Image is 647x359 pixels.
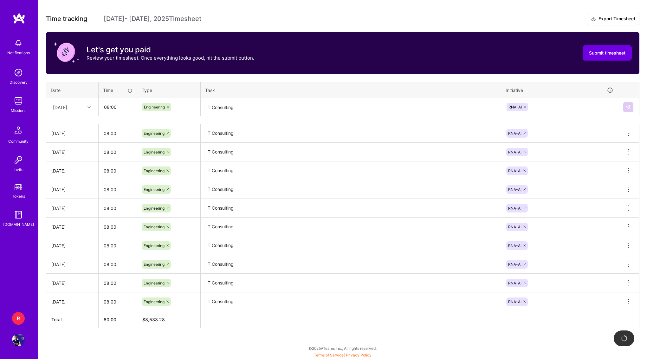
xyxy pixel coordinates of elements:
img: loading [621,335,628,342]
div: Time [103,87,133,94]
div: [DATE] [51,149,93,155]
i: icon Chevron [87,106,91,109]
span: Time tracking [46,15,87,23]
textarea: IT Consulting [201,99,500,116]
i: icon Download [591,16,596,23]
input: HH:MM [99,181,137,198]
div: R [12,312,25,325]
th: Date [46,82,99,98]
img: Community [11,123,26,138]
textarea: IT Consulting [201,162,500,179]
span: RNA-AI [508,299,521,304]
span: RNA-AI [508,206,521,211]
span: Engineering [144,243,165,248]
div: Invite [14,166,23,173]
input: HH:MM [99,200,137,217]
span: Engineering [144,262,165,267]
span: [DATE] - [DATE] , 2025 Timesheet [104,15,201,23]
div: [DOMAIN_NAME] [3,221,34,228]
textarea: IT Consulting [201,199,500,217]
div: Missions [11,107,26,114]
input: HH:MM [99,162,137,179]
img: bell [12,37,25,49]
div: [DATE] [51,167,93,174]
button: Export Timesheet [587,13,639,25]
p: Review your timesheet. Once everything looks good, hit the submit button. [87,55,254,61]
div: [DATE] [51,242,93,249]
a: R [10,312,26,325]
div: [DATE] [51,224,93,230]
div: © 2025 ATeams Inc., All rights reserved. [38,340,647,356]
img: guide book [12,208,25,221]
span: | [314,353,372,357]
span: Engineering [144,105,165,109]
span: Engineering [144,299,165,304]
img: teamwork [12,95,25,107]
th: Total [46,311,99,328]
span: RNA-AI [508,187,521,192]
div: [DATE] [51,186,93,193]
input: HH:MM [99,144,137,160]
span: RNA-AI [508,150,521,154]
textarea: IT Consulting [201,274,500,292]
div: [DATE] [51,261,93,268]
textarea: IT Consulting [201,125,500,142]
span: Engineering [144,150,165,154]
img: Invite [12,153,25,166]
textarea: IT Consulting [201,237,500,254]
th: 80:00 [99,311,137,328]
img: Submit [626,105,631,110]
input: HH:MM [99,293,137,310]
input: HH:MM [99,99,137,115]
span: Engineering [144,168,165,173]
img: User Avatar [12,334,25,346]
th: Task [201,82,501,98]
input: HH:MM [99,256,137,273]
span: Engineering [144,281,165,285]
a: User Avatar [10,334,26,346]
img: coin [54,40,79,65]
span: Engineering [144,131,165,136]
span: RNA-AI [508,281,521,285]
a: Privacy Policy [346,353,372,357]
span: RNA-AI [508,168,521,173]
input: HH:MM [99,275,137,291]
div: Community [8,138,29,145]
span: RNA-AI [508,105,522,109]
div: [DATE] [51,298,93,305]
div: Notifications [7,49,30,56]
div: [DATE] [53,104,67,110]
textarea: IT Consulting [201,181,500,198]
div: [DATE] [51,205,93,212]
img: logo [13,13,25,24]
span: Engineering [144,225,165,229]
span: RNA-AI [508,262,521,267]
div: Tokens [12,193,25,199]
input: HH:MM [99,219,137,235]
textarea: IT Consulting [201,293,500,310]
textarea: IT Consulting [201,256,500,273]
div: Initiative [506,87,613,94]
img: tokens [15,184,22,190]
span: Engineering [144,187,165,192]
th: Type [137,82,201,98]
span: RNA-AI [508,225,521,229]
input: HH:MM [99,237,137,254]
button: Submit timesheet [583,45,632,61]
span: $ 8,533.28 [142,317,165,322]
span: RNA-AI [508,243,521,248]
span: Engineering [144,206,165,211]
a: Terms of Service [314,353,344,357]
div: Discovery [10,79,28,86]
div: [DATE] [51,280,93,286]
textarea: IT Consulting [201,143,500,161]
div: null [623,102,634,112]
h3: Let's get you paid [87,45,254,55]
input: HH:MM [99,125,137,142]
span: Submit timesheet [589,50,625,56]
span: RNA-AI [508,131,521,136]
img: discovery [12,66,25,79]
div: [DATE] [51,130,93,137]
textarea: IT Consulting [201,218,500,236]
